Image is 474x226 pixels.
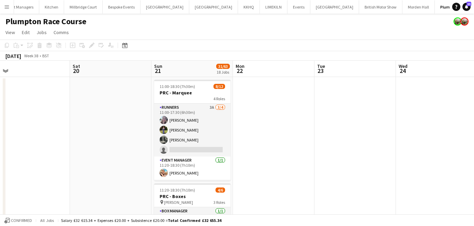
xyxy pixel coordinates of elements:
[3,28,18,37] a: View
[39,0,64,14] button: Kitchen
[140,0,189,14] button: [GEOGRAPHIC_DATA]
[236,63,245,69] span: Mon
[316,67,325,75] span: 23
[235,67,245,75] span: 22
[160,84,195,89] span: 11:00-18:30 (7h30m)
[154,193,231,199] h3: PRC - Boxes
[399,63,408,69] span: Wed
[42,53,49,58] div: BST
[317,63,325,69] span: Tue
[154,90,231,96] h3: PRC - Marquee
[460,17,469,26] app-user-avatar: Staffing Manager
[160,187,195,193] span: 11:20-18:30 (7h10m)
[213,84,225,89] span: 8/12
[72,67,80,75] span: 20
[154,63,162,69] span: Sun
[153,67,162,75] span: 21
[164,200,193,205] span: [PERSON_NAME]
[216,187,225,193] span: 4/6
[22,29,30,35] span: Edit
[73,63,80,69] span: Sat
[5,52,21,59] div: [DATE]
[462,3,471,11] a: 13
[23,53,40,58] span: Week 38
[51,28,72,37] a: Comms
[154,80,231,181] app-job-card: 11:00-18:30 (7h30m)8/12PRC - Marquee4 RolesRunners3A3/411:00-17:30 (6h30m)[PERSON_NAME][PERSON_NA...
[216,64,230,69] span: 31/63
[213,200,225,205] span: 3 Roles
[402,0,435,14] button: Morden Hall
[19,28,32,37] a: Edit
[5,16,86,27] h1: Plumpton Race Course
[310,0,359,14] button: [GEOGRAPHIC_DATA]
[287,0,310,14] button: Events
[103,0,140,14] button: Bespoke Events
[154,156,231,180] app-card-role: Event Manager1/111:20-18:30 (7h10m)[PERSON_NAME]
[154,104,231,156] app-card-role: Runners3A3/411:00-17:30 (6h30m)[PERSON_NAME][PERSON_NAME][PERSON_NAME]
[454,17,462,26] app-user-avatar: Staffing Manager
[61,218,221,223] div: Salary £32 615.34 + Expenses £20.00 + Subsistence £20.00 =
[39,218,55,223] span: All jobs
[189,0,238,14] button: [GEOGRAPHIC_DATA]
[466,2,471,6] span: 13
[5,29,15,35] span: View
[36,29,47,35] span: Jobs
[359,0,402,14] button: British Motor Show
[11,218,32,223] span: Confirmed
[168,218,221,223] span: Total Confirmed £32 655.34
[238,0,260,14] button: KKHQ
[64,0,103,14] button: Millbridge Court
[217,70,229,75] div: 18 Jobs
[213,96,225,101] span: 4 Roles
[54,29,69,35] span: Comms
[34,28,49,37] a: Jobs
[398,67,408,75] span: 24
[3,217,33,224] button: Confirmed
[260,0,287,14] button: LIMEKILN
